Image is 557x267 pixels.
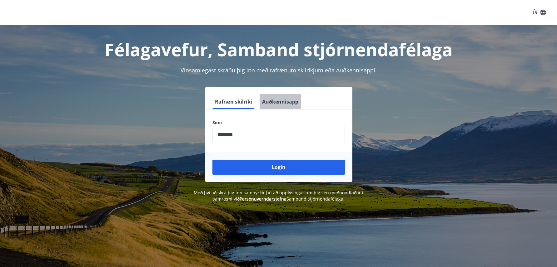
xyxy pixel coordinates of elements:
h1: Félagavefur, Samband stjórnendafélaga [61,37,496,61]
button: Login [212,160,345,175]
button: Auðkennisapp [260,94,301,109]
a: Persónuverndarstefna [240,196,286,202]
span: Með því að skrá þig inn samþykkir þú að upplýsingar um þig séu meðhöndlaðar í samræmi við Samband... [194,190,363,202]
span: Vinsamlegast skráðu þig inn með rafrænum skilríkjum eða Auðkennisappi. [181,66,377,74]
button: Rafræn skilríki [212,94,255,109]
label: Sími [212,119,345,126]
button: ÍS [530,7,550,18]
